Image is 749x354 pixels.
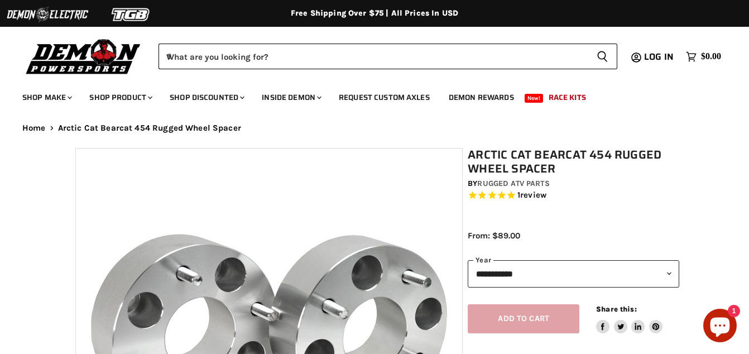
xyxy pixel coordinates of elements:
[701,51,721,62] span: $0.00
[14,86,79,109] a: Shop Make
[58,123,241,133] span: Arctic Cat Bearcat 454 Rugged Wheel Spacer
[253,86,328,109] a: Inside Demon
[639,52,680,62] a: Log in
[468,178,679,190] div: by
[440,86,522,109] a: Demon Rewards
[477,179,549,188] a: Rugged ATV Parts
[89,4,173,25] img: TGB Logo 2
[468,148,679,176] h1: Arctic Cat Bearcat 454 Rugged Wheel Spacer
[81,86,159,109] a: Shop Product
[540,86,594,109] a: Race Kits
[700,309,740,345] inbox-online-store-chat: Shopify online store chat
[161,86,251,109] a: Shop Discounted
[520,190,546,200] span: review
[468,190,679,202] span: Rated 5.0 out of 5 stars 1 reviews
[22,36,145,76] img: Demon Powersports
[596,304,662,334] aside: Share this:
[468,260,679,288] select: year
[525,94,544,103] span: New!
[596,305,636,313] span: Share this:
[159,44,588,69] input: When autocomplete results are available use up and down arrows to review and enter to select
[468,231,520,241] span: From: $89.00
[588,44,617,69] button: Search
[159,44,617,69] form: Product
[14,82,718,109] ul: Main menu
[22,123,46,133] a: Home
[6,4,89,25] img: Demon Electric Logo 2
[644,50,674,64] span: Log in
[517,190,546,200] span: 1 reviews
[330,86,438,109] a: Request Custom Axles
[680,49,727,65] a: $0.00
